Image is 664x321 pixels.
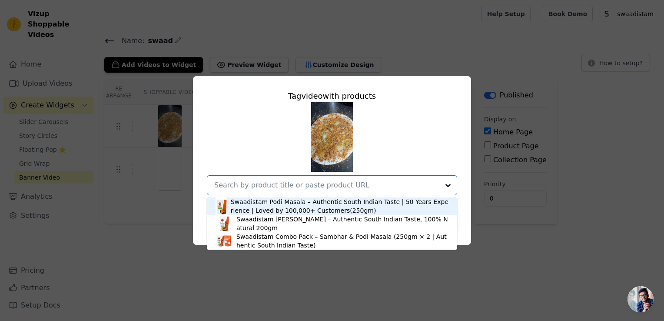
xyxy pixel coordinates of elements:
div: Swaadistam Podi Masala – Authentic South Indian Taste | 50 Years Experience | Loved by 100,000+ C... [231,197,448,215]
img: product thumbnail [216,215,233,232]
img: product thumbnail [216,197,227,215]
img: tn-3815107fa40e44f4b686d5b77b423c8c.png [311,102,353,172]
div: Tag video with products [207,90,457,102]
a: Open chat [627,286,654,312]
img: product thumbnail [216,232,233,250]
input: Search by product title or paste product URL [214,180,439,191]
div: Swaadistam Combo Pack – Sambhar & Podi Masala (250gm × 2 | Authentic South Indian Taste) [236,232,448,250]
div: Swaadistam [PERSON_NAME] – Authentic South Indian Taste, 100% Natural 200gm [236,215,448,232]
